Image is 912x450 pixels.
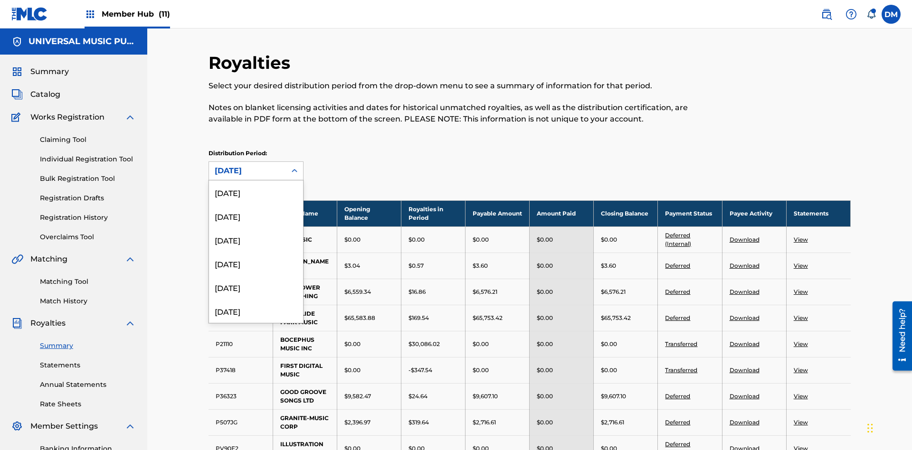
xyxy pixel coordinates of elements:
a: Matching Tool [40,277,136,287]
div: Help [842,5,861,24]
a: Deferred [665,262,690,269]
a: CatalogCatalog [11,89,60,100]
th: Payee Name [273,200,337,226]
a: Download [730,366,760,374]
p: $65,753.42 [473,314,503,322]
a: Download [730,340,760,347]
a: Bulk Registration Tool [40,174,136,184]
span: Matching [30,253,67,265]
th: Payment Status [658,200,722,226]
p: $6,576.21 [601,288,626,296]
a: Summary [40,341,136,351]
p: $65,753.42 [601,314,631,322]
iframe: Chat Widget [864,404,912,450]
span: Member Hub [102,9,170,19]
a: Match History [40,296,136,306]
p: $0.00 [344,340,361,348]
p: $9,607.10 [473,392,498,401]
span: Member Settings [30,421,98,432]
p: $2,396.97 [344,418,370,427]
p: $0.00 [473,340,489,348]
p: Distribution Period: [209,149,304,158]
span: Summary [30,66,69,77]
div: [DATE] [209,275,303,299]
p: $30,086.02 [408,340,440,348]
iframe: Resource Center [885,298,912,375]
p: -$347.54 [408,366,432,375]
a: Deferred (Internal) [665,232,691,247]
td: P21110 [209,331,273,357]
p: $0.00 [537,392,553,401]
p: $0.00 [537,235,553,244]
a: Download [730,288,760,295]
a: Deferred [665,419,690,426]
img: Catalog [11,89,23,100]
img: Accounts [11,36,23,47]
img: Works Registration [11,112,24,123]
div: [DATE] [209,204,303,228]
a: Overclaims Tool [40,232,136,242]
p: $0.00 [344,235,361,244]
h2: Royalties [209,52,295,74]
td: BADFLOWER PUBLISHING [273,279,337,305]
img: help [845,9,857,20]
img: expand [124,318,136,329]
img: MLC Logo [11,7,48,21]
td: FIRST DIGITAL MUSIC [273,357,337,383]
a: View [794,366,808,374]
img: Member Settings [11,421,23,432]
td: P507JG [209,409,273,435]
a: View [794,340,808,347]
p: $0.00 [408,235,425,244]
p: $2,716.61 [601,418,624,427]
a: View [794,262,808,269]
div: User Menu [882,5,901,24]
p: $3.60 [601,262,616,270]
p: $0.57 [408,262,424,270]
span: Catalog [30,89,60,100]
a: SummarySummary [11,66,69,77]
td: [PERSON_NAME] [273,253,337,279]
p: $0.00 [537,418,553,427]
img: Summary [11,66,23,77]
th: Closing Balance [594,200,658,226]
div: [DATE] [209,252,303,275]
img: Matching [11,253,23,265]
a: Download [730,236,760,243]
img: search [821,9,832,20]
span: (11) [159,9,170,19]
div: [DATE] [215,165,280,177]
p: $24.64 [408,392,427,401]
p: $0.00 [601,366,617,375]
a: Deferred [665,393,690,400]
a: Download [730,419,760,426]
p: $0.00 [537,288,553,296]
img: expand [124,421,136,432]
td: BOCEPHUS MUSIC INC [273,331,337,357]
p: $3.60 [473,262,488,270]
th: Opening Balance [337,200,401,226]
p: $0.00 [537,340,553,348]
h5: UNIVERSAL MUSIC PUB GROUP [28,36,136,47]
a: Annual Statements [40,380,136,390]
p: $9,607.10 [601,392,626,401]
a: Deferred [665,314,690,321]
p: $9,582.47 [344,392,371,401]
a: Transferred [665,366,697,374]
td: P36323 [209,383,273,409]
a: View [794,236,808,243]
p: $0.00 [537,262,553,270]
a: View [794,314,808,321]
th: Payable Amount [465,200,530,226]
p: $0.00 [344,366,361,375]
th: Payee Activity [722,200,786,226]
a: Public Search [817,5,836,24]
p: $169.54 [408,314,429,322]
th: Amount Paid [530,200,594,226]
p: Notes on blanket licensing activities and dates for historical unmatched royalties, as well as th... [209,102,703,125]
img: expand [124,112,136,123]
th: Royalties in Period [401,200,465,226]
